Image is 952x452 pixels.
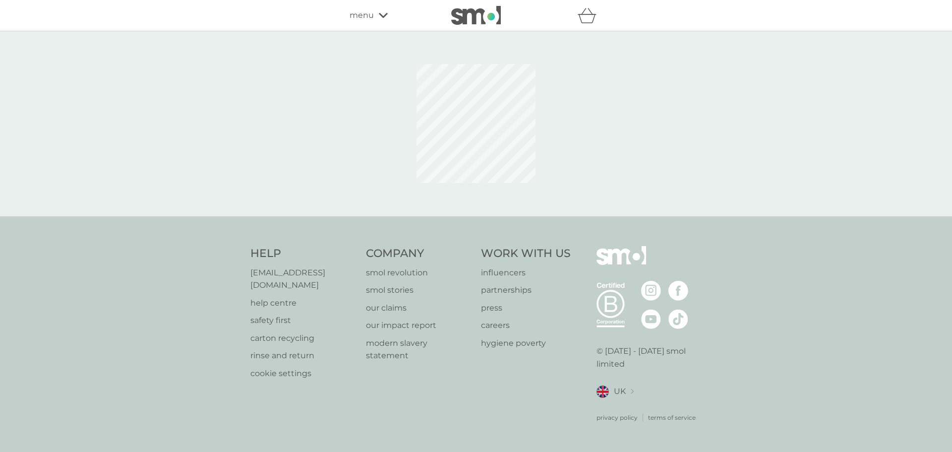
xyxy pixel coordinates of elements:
img: smol [596,246,646,280]
a: our impact report [366,319,472,332]
a: hygiene poverty [481,337,571,350]
a: modern slavery statement [366,337,472,362]
a: our claims [366,302,472,315]
a: careers [481,319,571,332]
a: [EMAIL_ADDRESS][DOMAIN_NAME] [250,266,356,292]
div: basket [578,5,602,25]
img: visit the smol Facebook page [668,281,688,301]
img: visit the smol Tiktok page [668,309,688,329]
span: UK [614,385,626,398]
img: visit the smol Instagram page [641,281,661,301]
h4: Help [250,246,356,261]
a: influencers [481,266,571,279]
a: help centre [250,297,356,310]
a: smol revolution [366,266,472,279]
a: smol stories [366,284,472,297]
span: menu [350,9,374,22]
a: partnerships [481,284,571,297]
h4: Work With Us [481,246,571,261]
a: rinse and return [250,349,356,362]
a: cookie settings [250,367,356,380]
a: privacy policy [596,413,638,422]
a: carton recycling [250,332,356,345]
img: smol [451,6,501,25]
img: visit the smol Youtube page [641,309,661,329]
img: UK flag [596,386,609,398]
p: © [DATE] - [DATE] smol limited [596,345,702,370]
img: select a new location [631,389,634,394]
a: safety first [250,314,356,327]
a: terms of service [648,413,696,422]
a: press [481,302,571,315]
h4: Company [366,246,472,261]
